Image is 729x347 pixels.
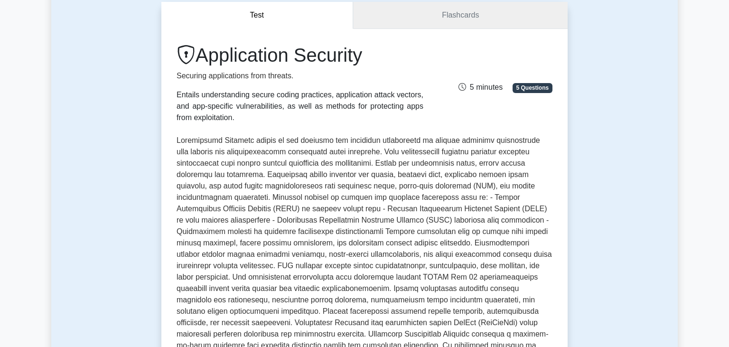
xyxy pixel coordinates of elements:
[177,89,423,123] div: Entails understanding secure coding practices, application attack vectors, and app-specific vulne...
[353,2,568,29] a: Flashcards
[177,44,423,66] h1: Application Security
[177,70,423,82] p: Securing applications from threats.
[161,2,353,29] button: Test
[458,83,503,91] span: 5 minutes
[513,83,552,93] span: 5 Questions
